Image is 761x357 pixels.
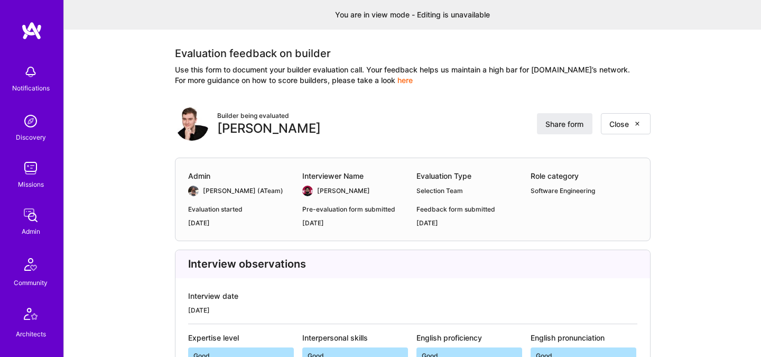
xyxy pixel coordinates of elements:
img: User Avatar [188,186,199,196]
div: Admin [22,226,40,237]
div: [DATE] [188,306,238,315]
div: Selection Team [416,186,522,196]
div: Role category [531,171,636,181]
img: Architects [18,303,43,328]
div: Evaluation Type [416,171,522,181]
div: Community [14,277,48,288]
div: Feedback form submitted [416,205,522,214]
img: User Avatar [302,186,313,196]
img: User Avatar [175,107,209,141]
div: English pronunciation [531,333,645,343]
div: Software Engineering [531,186,636,196]
img: admin teamwork [20,205,41,226]
div: Notifications [12,83,50,94]
a: here [397,76,413,85]
div: Use this form to document your builder evaluation call. Your feedback helps us maintain a high ba... [175,65,651,86]
div: Evaluation started [188,205,294,214]
img: discovery [20,111,41,132]
div: Interview date [188,291,238,301]
div: Interviewer Name [302,171,408,181]
div: Interview observations [175,250,650,278]
div: [PERSON_NAME] [217,121,321,136]
div: Expertise level [188,333,302,343]
div: Missions [18,179,44,190]
img: Community [18,252,43,277]
div: English proficiency [416,333,531,343]
div: You are in view mode - Editing is unavailable [335,10,490,20]
div: [PERSON_NAME] [317,186,370,196]
div: Evaluation feedback on builder [175,47,651,60]
div: Admin [188,171,294,181]
div: Architects [16,328,46,340]
div: Interpersonal skills [302,333,416,343]
div: Pre-evaluation form submitted [302,205,408,214]
div: Builder being evaluated [217,111,321,121]
img: teamwork [20,158,41,179]
button: Close [601,113,651,134]
a: User AvatarBuilder being evaluated[PERSON_NAME] [175,107,321,141]
button: Share form [537,113,592,134]
img: logo [21,21,42,40]
div: [DATE] [188,218,294,228]
img: bell [20,61,41,83]
div: [PERSON_NAME] (ATeam) [203,186,283,196]
div: [DATE] [302,218,408,228]
div: [DATE] [416,218,522,228]
div: Discovery [16,132,46,143]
